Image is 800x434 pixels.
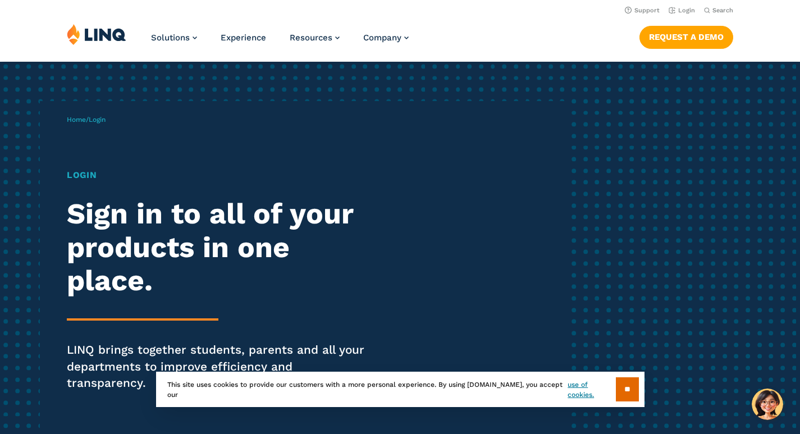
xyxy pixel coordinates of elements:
[67,197,375,296] h2: Sign in to all of your products in one place.
[290,33,340,43] a: Resources
[625,7,660,14] a: Support
[290,33,332,43] span: Resources
[639,24,733,48] nav: Button Navigation
[669,7,695,14] a: Login
[151,33,197,43] a: Solutions
[639,26,733,48] a: Request a Demo
[67,342,375,392] p: LINQ brings together students, parents and all your departments to improve efficiency and transpa...
[67,24,126,45] img: LINQ | K‑12 Software
[568,380,615,400] a: use of cookies.
[67,116,86,124] a: Home
[156,372,644,407] div: This site uses cookies to provide our customers with a more personal experience. By using [DOMAIN...
[752,389,783,420] button: Hello, have a question? Let’s chat.
[151,24,409,61] nav: Primary Navigation
[363,33,409,43] a: Company
[67,168,375,182] h1: Login
[67,116,106,124] span: /
[151,33,190,43] span: Solutions
[704,6,733,15] button: Open Search Bar
[221,33,266,43] a: Experience
[712,7,733,14] span: Search
[89,116,106,124] span: Login
[363,33,401,43] span: Company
